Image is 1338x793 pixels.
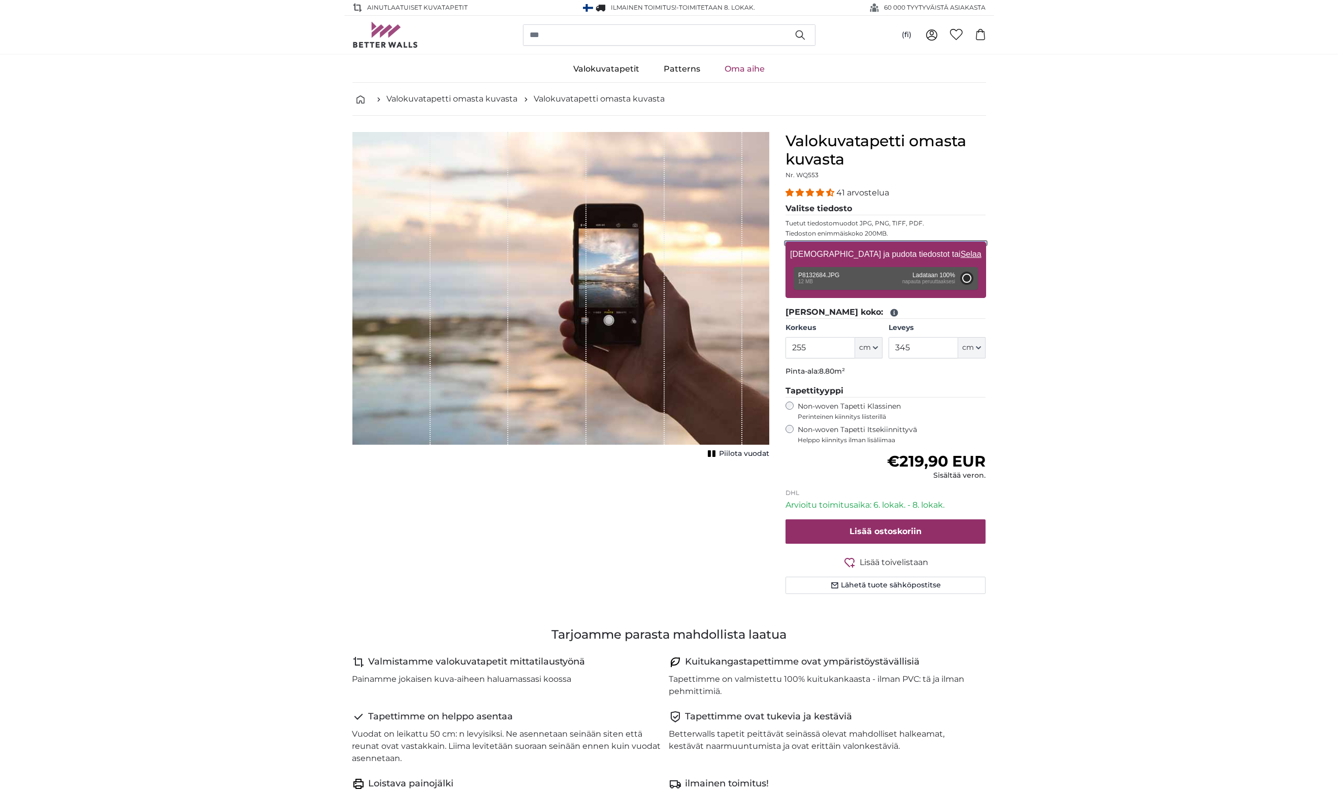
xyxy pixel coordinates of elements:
[859,343,871,353] span: cm
[352,83,986,116] nav: breadcrumbs
[889,323,986,333] label: Leveys
[786,229,986,238] p: Tiedoston enimmäiskoko 200MB.
[786,188,836,197] span: 4.39 stars
[561,56,651,82] a: Valokuvatapetit
[786,171,819,179] span: Nr. WQ553
[786,367,986,377] p: Pinta-ala:
[894,26,920,44] button: (fi)
[368,3,468,12] span: AINUTLAATUISET Kuvatapetit
[534,93,665,105] a: Valokuvatapetti omasta kuvasta
[352,728,661,765] p: Vuodat on leikattu 50 cm: n levyisiksi. Ne asennetaan seinään siten että reunat ovat vastakkain. ...
[786,556,986,569] button: Lisää toivelistaan
[686,710,853,724] h4: Tapettimme ovat tukevia ja kestäviä
[887,471,986,481] div: Sisältää veron.
[885,3,986,12] span: 60 000 TYYTYVÄISTÄ ASIAKASTA
[786,499,986,511] p: Arvioitu toimitusaika: 6. lokak. - 8. lokak.
[786,306,986,319] legend: [PERSON_NAME] koko:
[669,728,978,752] p: Betterwalls tapetit peittävät seinässä olevat mahdolliset halkeamat, kestävät naarmuuntumista ja ...
[850,526,922,536] span: Lisää ostoskoriin
[352,626,986,643] h3: Tarjoamme parasta mahdollista laatua
[960,250,981,258] u: Selaa
[786,519,986,544] button: Lisää ostoskoriin
[369,777,454,791] h4: Loistava painojälki
[958,337,986,358] button: cm
[352,132,769,461] div: 1 of 1
[705,447,769,461] button: Piilota vuodat
[786,244,985,265] label: [DEMOGRAPHIC_DATA] ja pudota tiedostot tai
[786,203,986,215] legend: Valitse tiedosto
[855,337,883,358] button: cm
[669,673,978,698] p: Tapettimme on valmistettu 100% kuitukankaasta - ilman PVC: tä ja ilman pehmittimiä.
[352,673,572,685] p: Painamme jokaisen kuva-aiheen haluamassasi koossa
[387,93,518,105] a: Valokuvatapetti omasta kuvasta
[786,489,986,497] p: DHL
[836,188,889,197] span: 41 arvostelua
[798,402,986,421] label: Non-woven Tapetti Klassinen
[798,425,986,444] label: Non-woven Tapetti Itsekiinnittyvä
[686,655,920,669] h4: Kuitukangastapettimme ovat ympäristöystävällisiä
[786,132,986,169] h1: Valokuvatapetti omasta kuvasta
[786,385,986,398] legend: Tapettityyppi
[679,4,755,11] span: Toimitetaan 8. lokak.
[798,413,986,421] span: Perinteinen kiinnitys liisterillä
[786,323,883,333] label: Korkeus
[369,655,585,669] h4: Valmistamme valokuvatapetit mittatilaustyönä
[651,56,712,82] a: Patterns
[712,56,777,82] a: Oma aihe
[786,577,986,594] button: Lähetä tuote sähköpostitse
[798,436,986,444] span: Helppo kiinnitys ilman lisäliimaa
[887,452,986,471] span: €219,90 EUR
[962,343,974,353] span: cm
[352,22,418,48] img: Betterwalls
[719,449,769,459] span: Piilota vuodat
[786,219,986,227] p: Tuetut tiedostomuodot JPG, PNG, TIFF, PDF.
[369,710,513,724] h4: Tapettimme on helppo asentaa
[611,4,676,11] span: Ilmainen toimitus!
[860,556,928,569] span: Lisää toivelistaan
[686,777,769,791] h4: ilmainen toimitus!
[676,4,755,11] span: -
[819,367,845,376] span: 8.80m²
[583,4,593,12] img: Suomi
